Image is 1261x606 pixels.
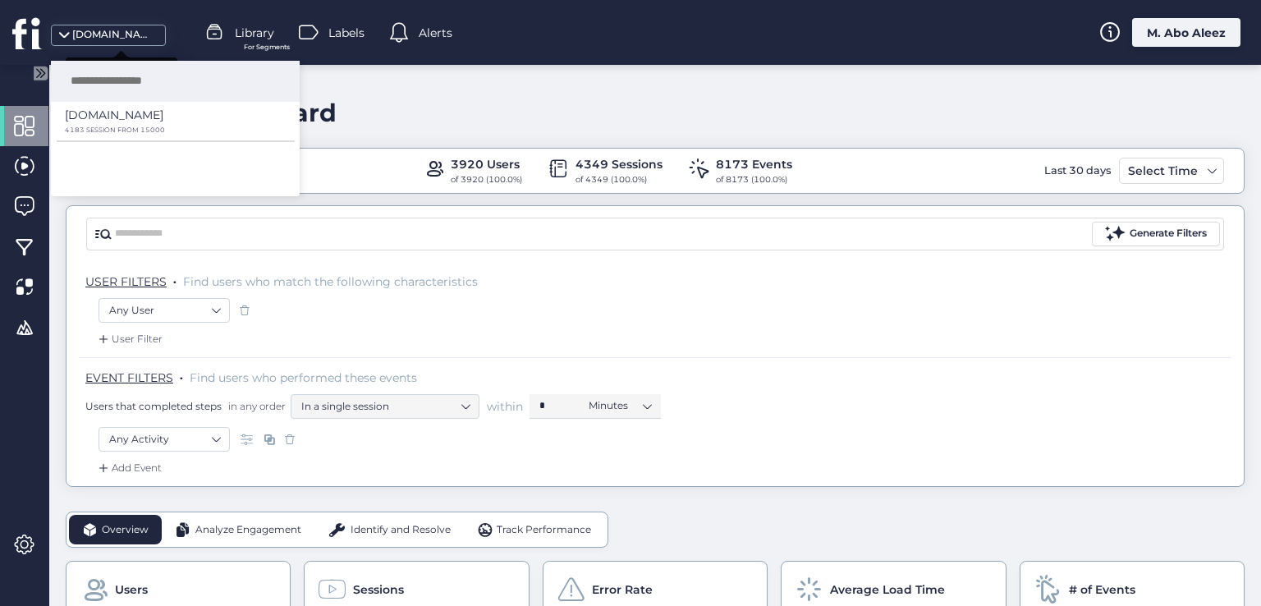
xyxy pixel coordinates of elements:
[173,271,177,287] span: .
[195,522,301,538] span: Analyze Engagement
[589,393,651,418] nz-select-item: Minutes
[85,370,173,385] span: EVENT FILTERS
[1124,161,1202,181] div: Select Time
[183,274,478,289] span: Find users who match the following characteristics
[830,581,945,599] span: Average Load Time
[1040,158,1115,184] div: Last 30 days
[95,460,162,476] div: Add Event
[1092,222,1220,246] button: Generate Filters
[72,27,154,43] div: [DOMAIN_NAME]
[353,581,404,599] span: Sessions
[109,427,219,452] nz-select-item: Any Activity
[65,126,274,134] p: 4183 SESSION FROM 15000
[235,24,274,42] span: Library
[328,24,365,42] span: Labels
[451,155,522,173] div: 3920 Users
[592,581,653,599] span: Error Rate
[102,522,149,538] span: Overview
[487,398,523,415] span: within
[244,42,290,53] span: For Segments
[575,173,663,186] div: of 4349 (100.0%)
[109,298,219,323] nz-select-item: Any User
[1069,581,1135,599] span: # of Events
[301,394,469,419] nz-select-item: In a single session
[85,399,222,413] span: Users that completed steps
[575,155,663,173] div: 4349 Sessions
[451,173,522,186] div: of 3920 (100.0%)
[65,106,163,124] p: [DOMAIN_NAME]
[95,331,163,347] div: User Filter
[85,274,167,289] span: USER FILTERS
[1132,18,1240,47] div: M. Abo Aleez
[351,522,451,538] span: Identify and Resolve
[497,522,591,538] span: Track Performance
[115,581,148,599] span: Users
[716,173,792,186] div: of 8173 (100.0%)
[225,399,286,413] span: in any order
[716,155,792,173] div: 8173 Events
[180,367,183,383] span: .
[419,24,452,42] span: Alerts
[1130,226,1207,241] div: Generate Filters
[190,370,417,385] span: Find users who performed these events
